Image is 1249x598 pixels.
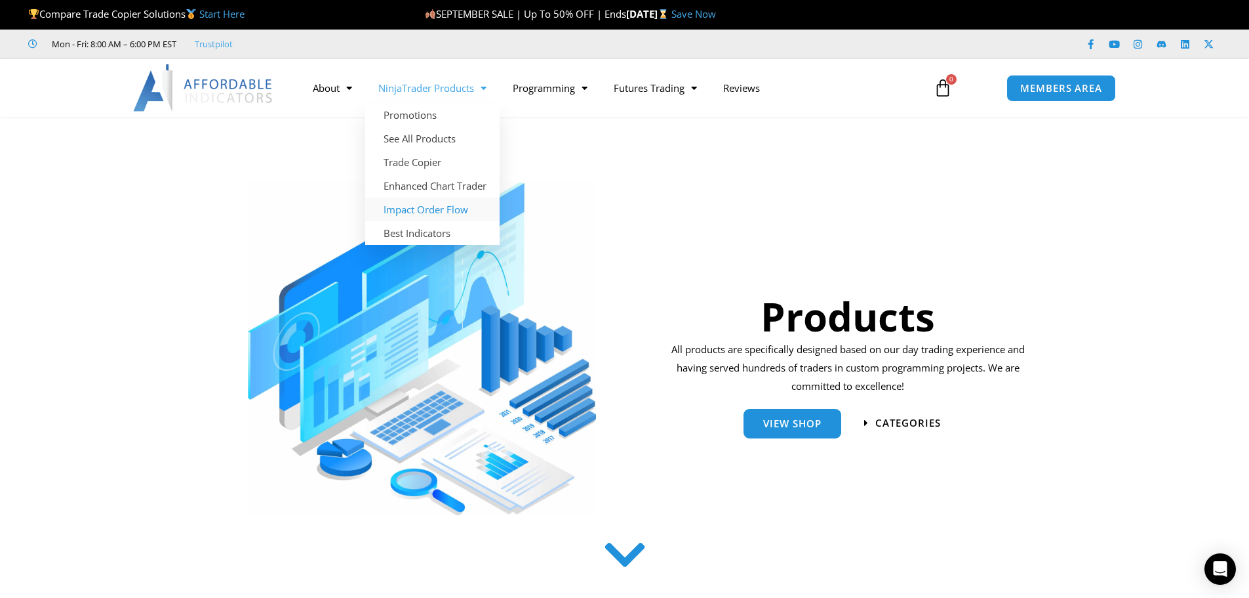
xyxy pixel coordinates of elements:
span: 0 [946,74,957,85]
a: MEMBERS AREA [1006,75,1116,102]
span: categories [875,418,941,428]
span: MEMBERS AREA [1020,83,1102,93]
img: LogoAI | Affordable Indicators – NinjaTrader [133,64,274,112]
img: 🥇 [186,9,196,19]
strong: [DATE] [626,7,671,20]
p: All products are specifically designed based on our day trading experience and having served hund... [667,341,1029,396]
a: See All Products [365,127,500,150]
img: ⌛ [658,9,668,19]
a: Trade Copier [365,150,500,174]
a: Impact Order Flow [365,198,500,221]
a: Promotions [365,103,500,127]
a: Reviews [710,73,773,103]
a: Programming [500,73,601,103]
nav: Menu [300,73,919,103]
span: Compare Trade Copier Solutions [28,7,245,20]
a: View Shop [743,409,841,438]
img: 🏆 [29,9,39,19]
a: Enhanced Chart Trader [365,174,500,198]
div: Open Intercom Messenger [1204,553,1236,585]
span: Mon - Fri: 8:00 AM – 6:00 PM EST [49,36,176,52]
a: categories [864,418,941,428]
a: 0 [914,69,972,107]
a: Save Now [671,7,716,20]
a: Futures Trading [601,73,710,103]
h1: Products [667,289,1029,344]
img: ProductsSection scaled | Affordable Indicators – NinjaTrader [248,182,596,515]
img: 🍂 [426,9,435,19]
ul: NinjaTrader Products [365,103,500,245]
a: Start Here [199,7,245,20]
a: Best Indicators [365,221,500,245]
a: Trustpilot [195,36,233,52]
span: View Shop [763,419,822,429]
span: SEPTEMBER SALE | Up To 50% OFF | Ends [425,7,626,20]
a: NinjaTrader Products [365,73,500,103]
a: About [300,73,365,103]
